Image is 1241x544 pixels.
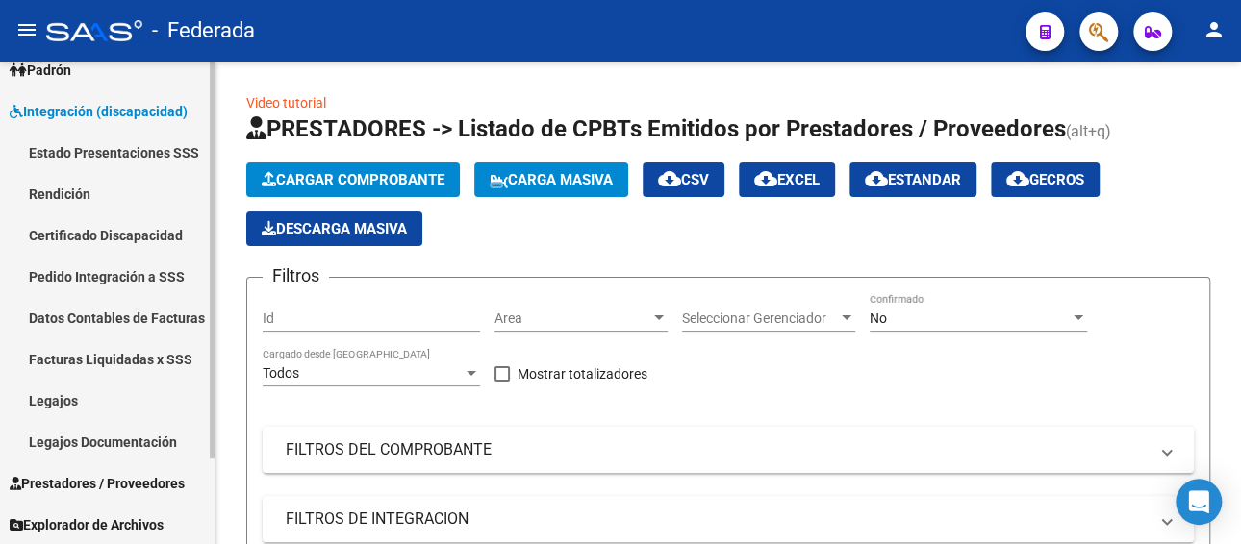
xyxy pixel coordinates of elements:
button: Estandar [849,162,976,197]
mat-expansion-panel-header: FILTROS DE INTEGRACION [263,496,1194,542]
span: Area [494,310,650,327]
button: Carga Masiva [474,162,628,197]
span: Todos [263,365,299,381]
span: Prestadores / Proveedores [10,473,185,494]
span: Gecros [1006,171,1084,188]
span: Estandar [865,171,961,188]
span: Descarga Masiva [262,220,407,237]
span: Carga Masiva [490,171,613,188]
button: CSV [643,162,724,197]
h3: Filtros [263,262,329,289]
span: Seleccionar Gerenciador [682,310,838,327]
span: No [870,310,887,326]
span: Explorador de Archivos [10,514,164,535]
span: - Federada [152,10,255,52]
mat-icon: person [1203,18,1226,41]
div: Open Intercom Messenger [1176,479,1222,525]
button: Cargar Comprobante [246,162,460,197]
span: CSV [658,171,709,188]
span: Integración (discapacidad) [10,101,188,122]
span: Mostrar totalizadores [518,362,647,385]
mat-panel-title: FILTROS DEL COMPROBANTE [286,439,1148,460]
mat-icon: cloud_download [865,167,888,190]
mat-icon: cloud_download [754,167,777,190]
button: EXCEL [739,162,835,197]
span: PRESTADORES -> Listado de CPBTs Emitidos por Prestadores / Proveedores [246,115,1066,142]
span: Padrón [10,60,71,81]
a: Video tutorial [246,95,326,111]
mat-panel-title: FILTROS DE INTEGRACION [286,508,1148,530]
button: Gecros [991,162,1100,197]
mat-icon: cloud_download [658,167,681,190]
span: Cargar Comprobante [262,171,444,188]
button: Descarga Masiva [246,211,422,246]
mat-expansion-panel-header: FILTROS DEL COMPROBANTE [263,427,1194,473]
mat-icon: menu [15,18,38,41]
span: EXCEL [754,171,820,188]
span: (alt+q) [1066,122,1111,140]
mat-icon: cloud_download [1006,167,1029,190]
app-download-masive: Descarga masiva de comprobantes (adjuntos) [246,211,422,246]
